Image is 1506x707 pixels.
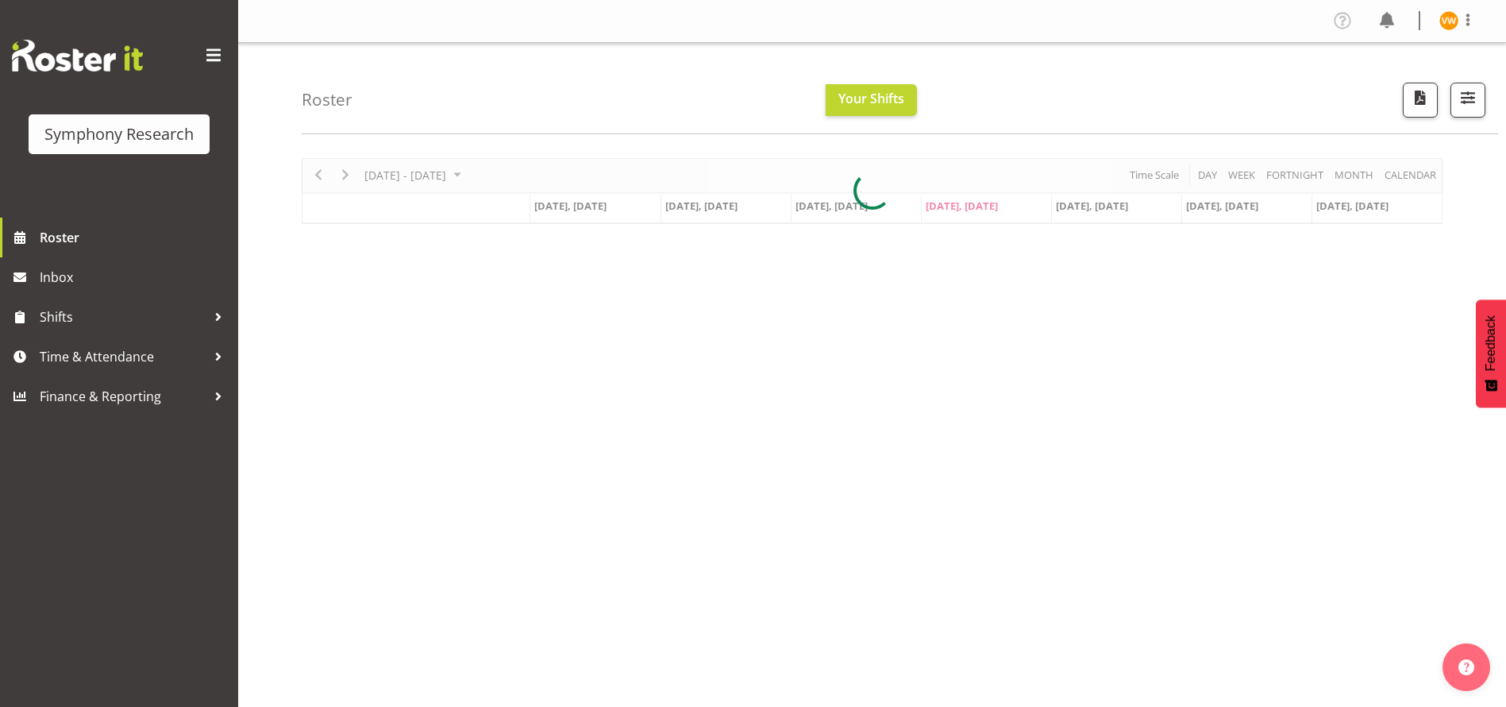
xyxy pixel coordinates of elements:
[12,40,143,71] img: Rosterit website logo
[1403,83,1438,118] button: Download a PDF of the roster according to the set date range.
[1458,659,1474,675] img: help-xxl-2.png
[40,384,206,408] span: Finance & Reporting
[44,122,194,146] div: Symphony Research
[1484,315,1498,371] span: Feedback
[40,265,230,289] span: Inbox
[40,226,230,249] span: Roster
[1476,299,1506,408] button: Feedback - Show survey
[1439,11,1458,30] img: virginia-wheeler11875.jpg
[40,345,206,369] span: Time & Attendance
[838,90,904,107] span: Your Shifts
[40,305,206,329] span: Shifts
[1450,83,1485,118] button: Filter Shifts
[826,84,917,116] button: Your Shifts
[302,91,352,109] h4: Roster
